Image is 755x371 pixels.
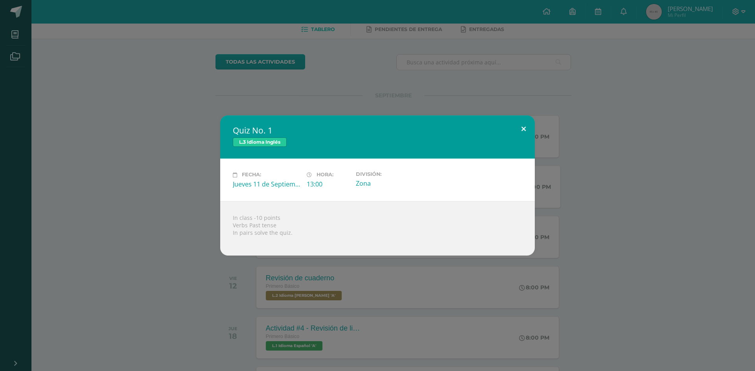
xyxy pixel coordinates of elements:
[356,179,424,188] div: Zona
[242,172,261,178] span: Fecha:
[512,115,535,142] button: Close (Esc)
[233,180,300,188] div: Jueves 11 de Septiembre
[356,171,424,177] label: División:
[317,172,333,178] span: Hora:
[233,125,522,136] h2: Quiz No. 1
[220,201,535,256] div: In class -10 points Verbs Past tense In pairs solve the quiz.
[233,137,287,147] span: L.3 Idioma Inglés
[307,180,350,188] div: 13:00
